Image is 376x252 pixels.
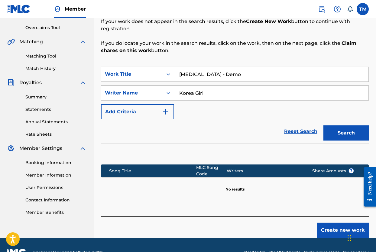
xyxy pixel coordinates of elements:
a: Member Benefits [25,209,86,216]
button: Add Criteria [101,104,174,119]
a: Statements [25,106,86,113]
img: help [334,5,341,13]
p: No results [225,179,245,192]
div: Writer Name [105,89,159,97]
img: MLC Logo [7,5,31,13]
a: Contact Information [25,197,86,203]
span: Member Settings [19,145,62,152]
div: Drag [348,229,351,247]
span: Share Amounts [312,168,354,174]
img: 9d2ae6d4665cec9f34b9.svg [162,108,169,115]
a: Matching Tool [25,53,86,59]
div: Notifications [347,6,353,12]
span: ? [349,168,354,173]
a: Banking Information [25,160,86,166]
img: expand [79,38,86,45]
strong: Create New Work [246,18,291,24]
a: Reset Search [281,125,320,138]
img: expand [79,79,86,86]
span: Matching [19,38,43,45]
form: Search Form [101,67,369,144]
a: Annual Statements [25,119,86,125]
a: Match History [25,65,86,72]
p: If your work does not appear in the search results, click the button to continue with registration. [101,18,369,32]
img: Member Settings [7,145,15,152]
button: Create new work [317,223,369,238]
p: If you do locate your work in the search results, click on the work, then on the next page, click... [101,40,369,54]
a: Summary [25,94,86,100]
span: Member [65,5,86,12]
span: Royalties [19,79,42,86]
img: search [318,5,325,13]
div: Song Title [109,168,196,174]
a: Public Search [316,3,328,15]
a: Member Information [25,172,86,178]
img: expand [79,145,86,152]
iframe: Chat Widget [346,223,376,252]
img: Matching [7,38,15,45]
div: MLC Song Code [196,164,227,177]
a: Overclaims Tool [25,25,86,31]
img: Top Rightsholder [54,5,61,13]
img: Royalties [7,79,15,86]
div: Writers [227,168,303,174]
div: Help [331,3,343,15]
div: User Menu [357,3,369,15]
a: Rate Sheets [25,131,86,138]
div: Work Title [105,71,159,78]
a: User Permissions [25,184,86,191]
iframe: Resource Center [359,162,376,211]
button: Search [323,125,369,141]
